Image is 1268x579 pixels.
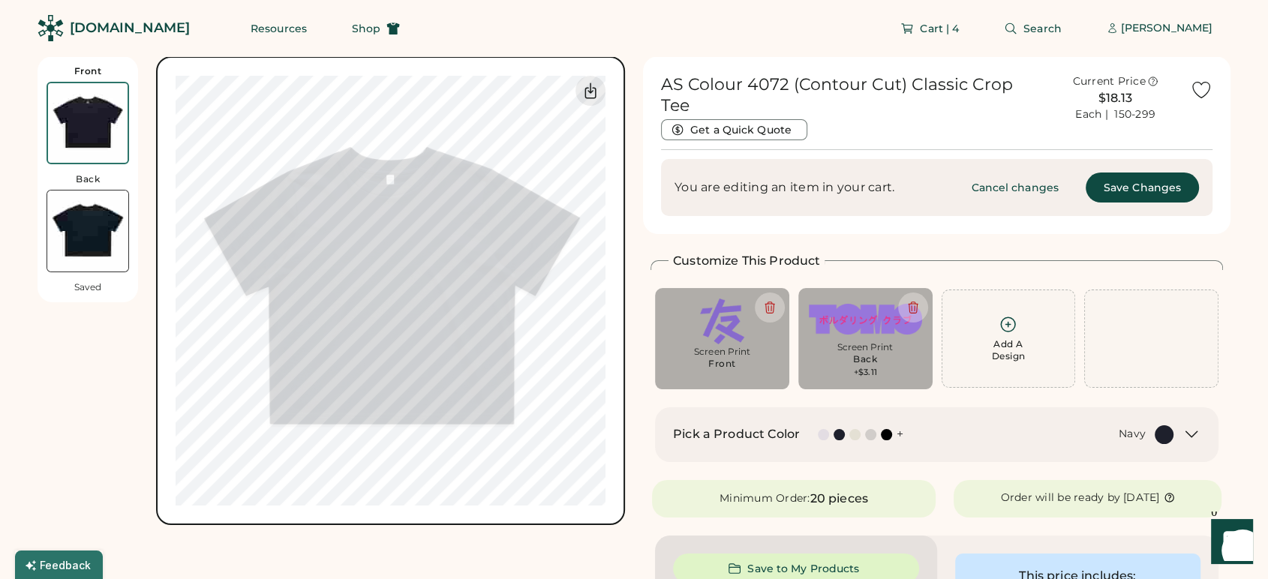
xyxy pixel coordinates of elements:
div: Front [74,65,102,77]
div: Back [853,353,877,365]
div: [PERSON_NAME] [1121,21,1212,36]
div: Minimum Order: [720,491,810,506]
button: Cancel changes [953,172,1076,202]
div: Current Price [1072,74,1145,89]
div: Front [708,358,736,370]
iframe: Front Chat [1197,511,1261,576]
button: Search [986,13,1080,43]
img: Lavender Pink - Tomo.png [809,298,922,340]
button: Delete this decoration. [898,292,928,322]
span: Cart | 4 [920,23,959,34]
div: Navy [1119,427,1146,442]
button: Save Changes [1086,172,1199,202]
div: Screen Print [666,346,779,358]
button: Shop [334,13,418,43]
h2: Pick a Product Color [673,425,800,443]
div: Each | 150-299 [1075,107,1155,122]
div: You are editing an item in your cart. [675,178,944,196]
div: Order will be ready by [1001,490,1121,505]
div: $18.13 [1050,89,1181,107]
div: [DATE] [1123,490,1160,505]
div: Back [76,173,100,185]
button: Get a Quick Quote [661,119,807,140]
button: Cart | 4 [882,13,977,43]
span: Search [1023,23,1062,34]
img: AS Colour 4072 Navy Front Thumbnail [48,83,128,163]
img: Rendered Logo - Screens [38,15,64,41]
div: 20 pieces [810,490,868,508]
button: Resources [233,13,325,43]
div: [DOMAIN_NAME] [70,19,190,37]
img: AS Colour 4072 Navy Back Thumbnail [47,190,128,271]
div: + [897,426,903,442]
h2: Customize This Product [673,252,820,270]
div: Add A Design [991,338,1025,362]
span: Shop [352,23,380,34]
h1: AS Colour 4072 (Contour Cut) Classic Crop Tee [661,74,1041,116]
div: Download Front Mockup [575,76,605,106]
div: Saved [74,281,101,293]
div: Screen Print [809,341,922,353]
img: Lavendar - Front.png [666,298,779,344]
div: +$3.11 [853,367,877,379]
button: Delete this decoration. [755,292,785,322]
